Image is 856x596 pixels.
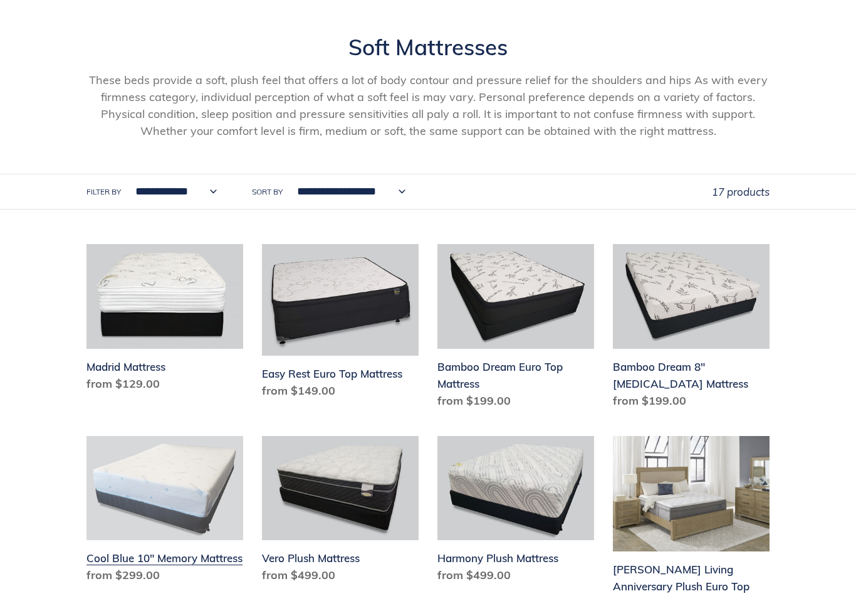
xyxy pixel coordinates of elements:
a: Harmony Plush Mattress [437,436,594,589]
a: Vero Plush Mattress [262,436,419,589]
label: Filter by [86,186,121,198]
span: Soft Mattresses [348,33,508,61]
a: Easy Rest Euro Top Mattress [262,244,419,404]
span: These beds provide a soft, plush feel that offers a lot of body contour and pressure relief for t... [89,73,768,138]
span: 17 products [712,185,770,198]
a: Madrid Mattress [86,244,243,397]
a: Cool Blue 10" Memory Mattress [86,436,243,589]
label: Sort by [252,186,283,198]
a: Bamboo Dream 8" Memory Foam Mattress [613,244,770,414]
a: Bamboo Dream Euro Top Mattress [437,244,594,414]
